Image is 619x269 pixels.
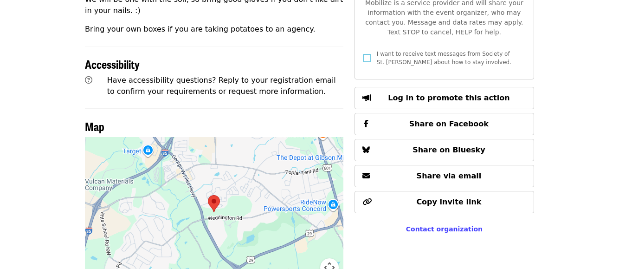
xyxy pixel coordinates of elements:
span: Copy invite link [416,197,481,206]
span: Share via email [417,171,482,180]
button: Share on Facebook [355,113,534,135]
span: Accessibility [85,56,140,72]
button: Log in to promote this action [355,87,534,109]
span: I want to receive text messages from Society of St. [PERSON_NAME] about how to stay involved. [377,51,511,66]
span: Map [85,118,104,134]
button: Share via email [355,165,534,187]
button: Share on Bluesky [355,139,534,161]
span: Log in to promote this action [388,93,509,102]
i: question-circle icon [85,76,92,85]
a: Contact organization [406,225,483,233]
button: Copy invite link [355,191,534,213]
span: Share on Bluesky [413,145,485,154]
span: Have accessibility questions? Reply to your registration email to confirm your requirements or re... [107,76,336,96]
span: Share on Facebook [409,119,489,128]
p: Bring your own boxes if you are taking potatoes to an agency. [85,24,343,35]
